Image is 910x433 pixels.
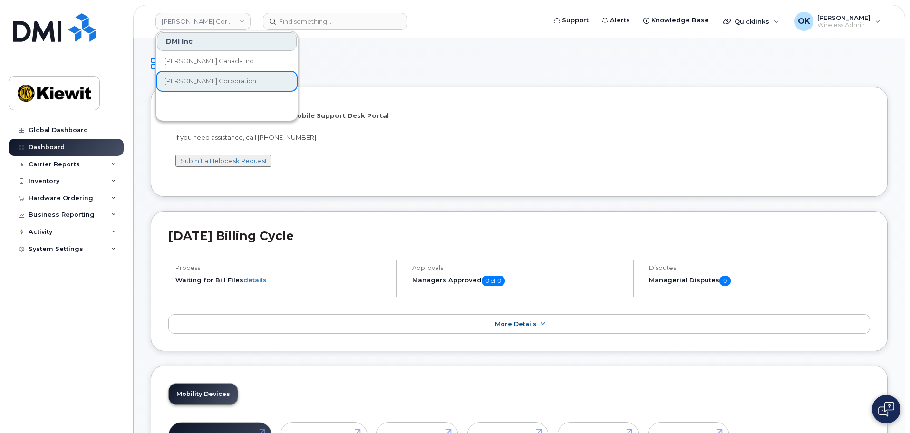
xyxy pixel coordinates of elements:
a: [PERSON_NAME] Canada Inc [157,52,297,71]
button: Submit a Helpdesk Request [175,155,271,167]
a: Mobility Devices [169,384,238,404]
h2: [DATE] Billing Cycle [168,229,870,243]
p: Welcome to the [PERSON_NAME] Mobile Support Desk Portal [175,111,863,120]
span: 0 of 0 [482,276,505,286]
span: 0 [719,276,731,286]
a: Submit a Helpdesk Request [181,157,267,164]
h5: Managerial Disputes [649,276,870,286]
a: [PERSON_NAME] Corporation [157,72,297,91]
span: [PERSON_NAME] Corporation [165,77,256,86]
span: More Details [495,320,537,327]
h4: Process [175,264,388,271]
li: Waiting for Bill Files [175,276,388,285]
p: If you need assistance, call [PHONE_NUMBER] [175,133,863,142]
div: DMI Inc [157,32,297,51]
h5: Managers Approved [412,276,625,286]
h4: Disputes [649,264,870,271]
a: details [243,276,267,284]
img: Open chat [878,402,894,417]
h4: Approvals [412,264,625,271]
h1: Dashboard [151,55,888,72]
span: [PERSON_NAME] Canada Inc [165,57,253,66]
